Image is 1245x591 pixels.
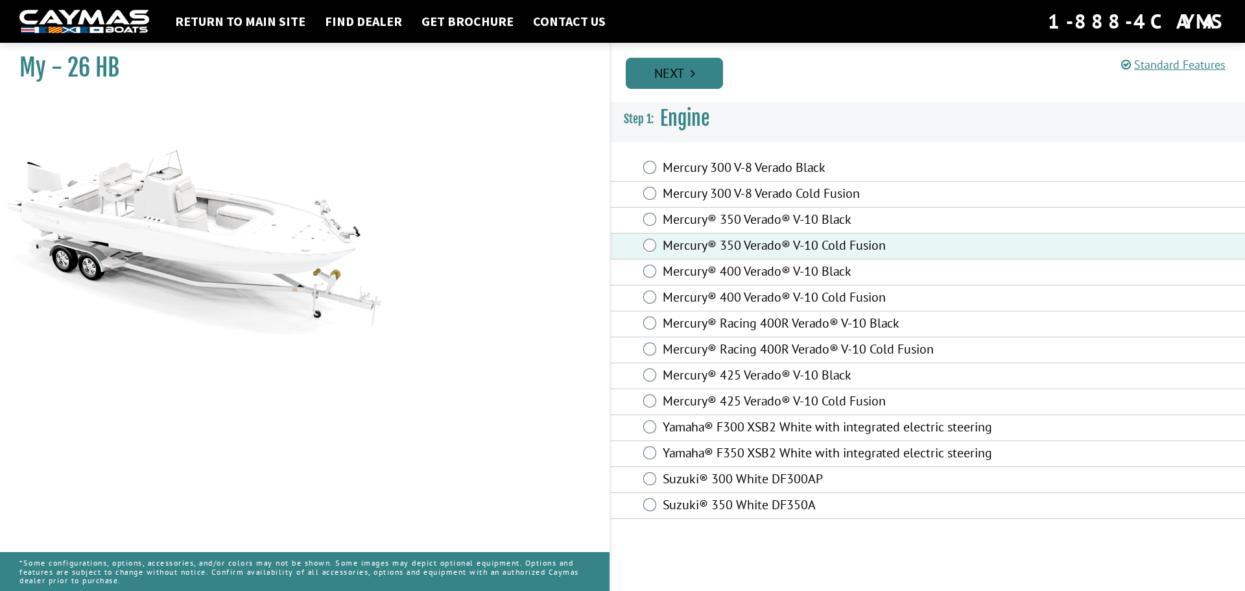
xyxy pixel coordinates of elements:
[663,497,1012,516] label: Suzuki® 350 White DF350A
[626,58,723,89] a: Next
[415,13,520,30] a: Get Brochure
[663,186,1012,204] label: Mercury 300 V-8 Verado Cold Fusion
[663,160,1012,178] label: Mercury 300 V-8 Verado Black
[1121,57,1226,72] a: Standard Features
[318,13,409,30] a: Find Dealer
[611,95,1245,143] h3: Engine
[663,367,1012,386] label: Mercury® 425 Verado® V-10 Black
[663,237,1012,256] label: Mercury® 350 Verado® V-10 Cold Fusion
[169,13,312,30] a: Return to main site
[19,552,590,591] p: *Some configurations, options, accessories, and/or colors may not be shown. Some images may depic...
[663,315,1012,334] label: Mercury® Racing 400R Verado® V-10 Black
[663,289,1012,308] label: Mercury® 400 Verado® V-10 Cold Fusion
[1048,7,1226,36] div: 1-888-4CAYMAS
[527,13,612,30] a: Contact Us
[663,419,1012,438] label: Yamaha® F300 XSB2 White with integrated electric steering
[19,53,577,82] h1: My - 26 HB
[663,445,1012,464] label: Yamaha® F350 XSB2 White with integrated electric steering
[19,10,149,34] img: white-logo-c9c8dbefe5ff5ceceb0f0178aa75bf4bb51f6bca0971e226c86eb53dfe498488.png
[663,263,1012,282] label: Mercury® 400 Verado® V-10 Black
[663,393,1012,412] label: Mercury® 425 Verado® V-10 Cold Fusion
[663,471,1012,490] label: Suzuki® 300 White DF300AP
[663,211,1012,230] label: Mercury® 350 Verado® V-10 Black
[663,341,1012,360] label: Mercury® Racing 400R Verado® V-10 Cold Fusion
[622,56,1245,89] ul: Pagination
